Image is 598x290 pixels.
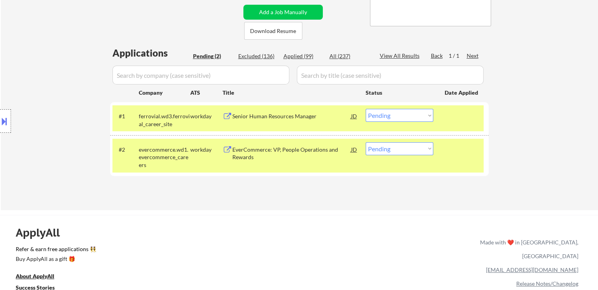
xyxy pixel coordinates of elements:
[243,5,323,20] button: Add a Job Manually
[139,112,190,128] div: ferrovial.wd3.ferrovial_career_site
[329,52,369,60] div: All (237)
[139,89,190,97] div: Company
[193,52,232,60] div: Pending (2)
[297,66,484,84] input: Search by title (case sensitive)
[112,66,289,84] input: Search by company (case sensitive)
[232,146,351,161] div: EverCommerce: VP, People Operations and Rewards
[380,52,422,60] div: View All Results
[223,89,358,97] div: Title
[16,273,54,279] u: About ApplyAll
[477,235,578,263] div: Made with ❤️ in [GEOGRAPHIC_DATA], [GEOGRAPHIC_DATA]
[16,226,69,239] div: ApplyAll
[350,142,358,156] div: JD
[190,146,223,154] div: workday
[16,246,316,255] a: Refer & earn free applications 👯‍♀️
[431,52,443,60] div: Back
[232,112,351,120] div: Senior Human Resources Manager
[467,52,479,60] div: Next
[112,48,190,58] div: Applications
[366,85,433,99] div: Status
[139,146,190,169] div: evercommerce.wd1.evercommerce_careers
[244,22,302,40] button: Download Resume
[486,266,578,273] a: [EMAIL_ADDRESS][DOMAIN_NAME]
[16,255,94,264] a: Buy ApplyAll as a gift 🎁
[190,89,223,97] div: ATS
[449,52,467,60] div: 1 / 1
[16,256,94,262] div: Buy ApplyAll as a gift 🎁
[190,112,223,120] div: workday
[350,109,358,123] div: JD
[516,280,578,287] a: Release Notes/Changelog
[445,89,479,97] div: Date Applied
[283,52,323,60] div: Applied (99)
[238,52,278,60] div: Excluded (136)
[16,272,65,282] a: About ApplyAll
